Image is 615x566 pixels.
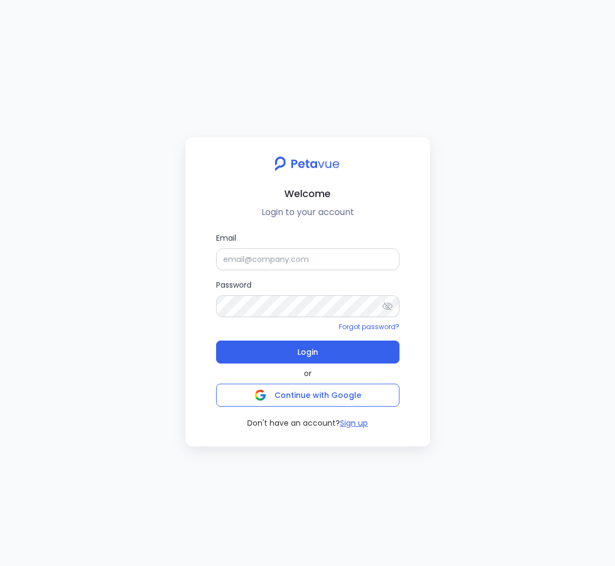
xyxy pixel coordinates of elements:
h2: Welcome [194,186,421,201]
a: Forgot password? [339,322,399,331]
button: Login [216,341,399,364]
button: Sign up [340,418,368,429]
span: or [304,368,312,379]
p: Login to your account [194,206,421,219]
img: petavue logo [268,151,347,177]
button: Continue with Google [216,384,399,407]
label: Password [216,279,399,317]
span: Login [297,344,318,360]
span: Continue with Google [274,390,361,401]
label: Email [216,232,399,270]
span: Don't have an account? [247,418,340,429]
input: Email [216,248,399,270]
input: Password [216,295,399,317]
